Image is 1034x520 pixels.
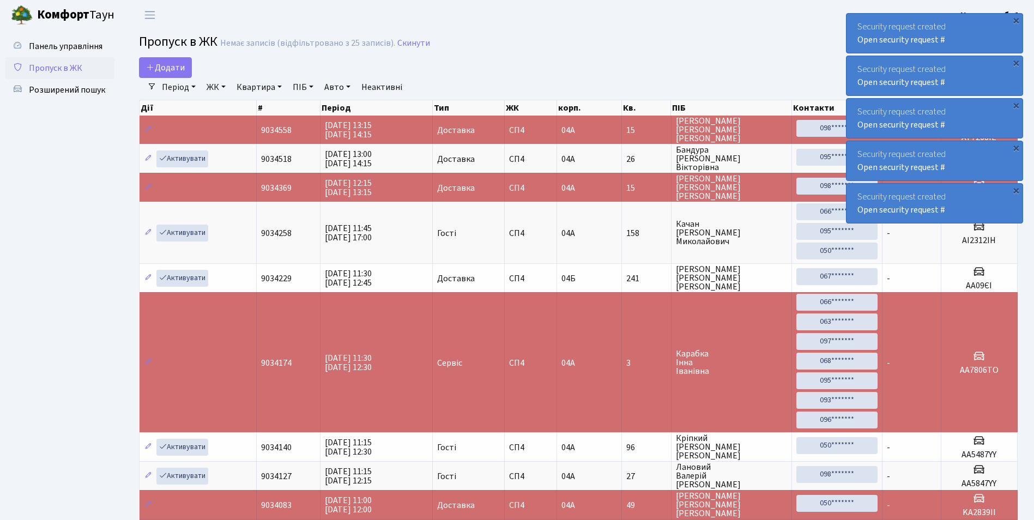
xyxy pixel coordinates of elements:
[561,357,575,369] span: 04А
[261,124,292,136] span: 9034558
[325,268,372,289] span: [DATE] 11:30 [DATE] 12:45
[561,182,575,194] span: 04А
[29,40,102,52] span: Панель управління
[676,174,788,201] span: [PERSON_NAME] [PERSON_NAME] [PERSON_NAME]
[509,501,552,510] span: СП4
[676,434,788,460] span: Кріпкий [PERSON_NAME] [PERSON_NAME]
[1011,15,1021,26] div: ×
[261,470,292,482] span: 9034127
[437,274,475,283] span: Доставка
[509,472,552,481] span: СП4
[887,442,890,454] span: -
[1011,57,1021,68] div: ×
[626,274,667,283] span: 241
[946,507,1013,518] h5: KA2839II
[232,78,286,96] a: Квартира
[887,470,890,482] span: -
[288,78,318,96] a: ПІБ
[261,182,292,194] span: 9034369
[325,465,372,487] span: [DATE] 11:15 [DATE] 12:15
[202,78,230,96] a: ЖК
[5,57,114,79] a: Пропуск в ЖК
[325,437,372,458] span: [DATE] 11:15 [DATE] 12:30
[846,99,1023,138] div: Security request created
[325,119,372,141] span: [DATE] 13:15 [DATE] 14:15
[676,146,788,172] span: Бандура [PERSON_NAME] Вікторівна
[37,6,114,25] span: Таун
[857,119,945,131] a: Open security request #
[887,273,890,285] span: -
[140,100,257,116] th: Дії
[946,281,1013,291] h5: АА09ЄІ
[437,472,456,481] span: Гості
[156,270,208,287] a: Активувати
[325,177,372,198] span: [DATE] 12:15 [DATE] 13:15
[220,38,395,49] div: Немає записів (відфільтровано з 25 записів).
[676,349,788,376] span: Карабка Інна Іванівна
[505,100,557,116] th: ЖК
[626,359,667,367] span: 3
[946,479,1013,489] h5: AA5847YY
[561,273,576,285] span: 04Б
[5,35,114,57] a: Панель управління
[37,6,89,23] b: Комфорт
[397,38,430,49] a: Скинути
[509,126,552,135] span: СП4
[946,365,1013,376] h5: AA7806TO
[156,225,208,241] a: Активувати
[626,155,667,164] span: 26
[887,357,890,369] span: -
[946,235,1013,246] h5: АІ2312ІН
[561,124,575,136] span: 04А
[325,494,372,516] span: [DATE] 11:00 [DATE] 12:00
[857,204,945,216] a: Open security request #
[261,153,292,165] span: 9034518
[509,274,552,283] span: СП4
[509,443,552,452] span: СП4
[437,359,462,367] span: Сервіс
[671,100,792,116] th: ПІБ
[946,450,1013,460] h5: AA5487YY
[960,9,1021,21] b: Консьєрж б. 4.
[622,100,672,116] th: Кв.
[557,100,622,116] th: корп.
[11,4,33,26] img: logo.png
[857,34,945,46] a: Open security request #
[626,472,667,481] span: 27
[5,79,114,101] a: Розширений пошук
[509,155,552,164] span: СП4
[261,227,292,239] span: 9034258
[325,222,372,244] span: [DATE] 11:45 [DATE] 17:00
[261,499,292,511] span: 9034083
[437,443,456,452] span: Гості
[146,62,185,74] span: Додати
[257,100,321,116] th: #
[626,229,667,238] span: 158
[158,78,200,96] a: Період
[857,161,945,173] a: Open security request #
[626,443,667,452] span: 96
[320,78,355,96] a: Авто
[960,9,1021,22] a: Консьєрж б. 4.
[139,57,192,78] a: Додати
[1011,142,1021,153] div: ×
[136,6,164,24] button: Переключити навігацію
[437,184,475,192] span: Доставка
[509,184,552,192] span: СП4
[561,442,575,454] span: 04А
[626,184,667,192] span: 15
[357,78,407,96] a: Неактивні
[156,468,208,485] a: Активувати
[321,100,433,116] th: Період
[561,153,575,165] span: 04А
[887,227,890,239] span: -
[437,229,456,238] span: Гості
[846,141,1023,180] div: Security request created
[792,100,882,116] th: Контакти
[29,84,105,96] span: Розширений пошук
[561,227,575,239] span: 04А
[676,117,788,143] span: [PERSON_NAME] [PERSON_NAME] [PERSON_NAME]
[857,76,945,88] a: Open security request #
[433,100,505,116] th: Тип
[261,273,292,285] span: 9034229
